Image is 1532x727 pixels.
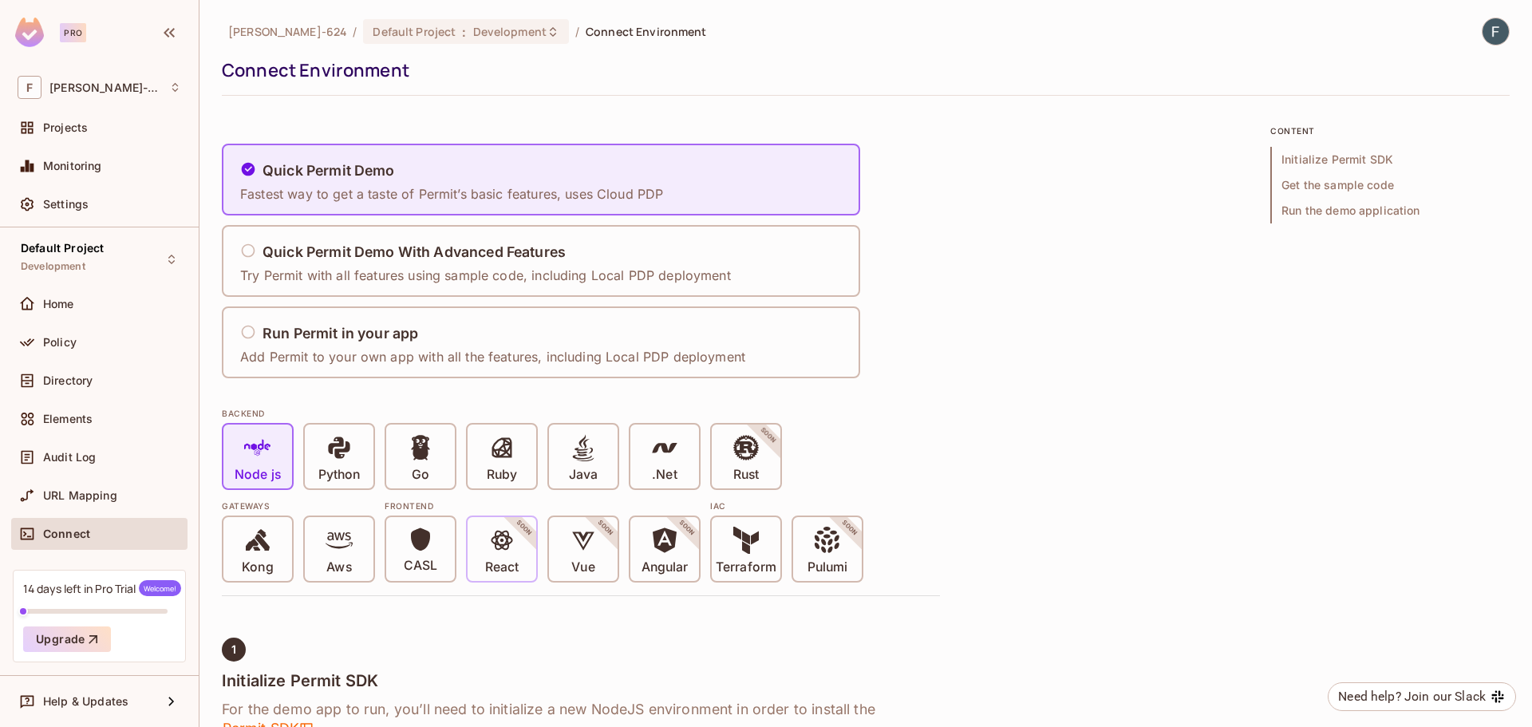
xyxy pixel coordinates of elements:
span: Connect [43,527,90,540]
span: Run the demo application [1270,198,1510,223]
span: SOON [656,497,718,559]
span: Workspace: Felix-624 [49,81,161,94]
span: SOON [737,405,800,467]
span: Policy [43,336,77,349]
p: Angular [642,559,689,575]
div: Gateways [222,500,375,512]
p: Ruby [487,467,517,483]
div: Pro [60,23,86,42]
p: Kong [242,559,273,575]
div: IAC [710,500,863,512]
p: React [485,559,519,575]
span: Get the sample code [1270,172,1510,198]
span: Audit Log [43,451,96,464]
li: / [353,24,357,39]
p: Python [318,467,360,483]
li: / [575,24,579,39]
img: SReyMgAAAABJRU5ErkJggg== [15,18,44,47]
span: SOON [493,497,555,559]
div: Need help? Join our Slack [1338,687,1486,706]
span: Default Project [373,24,456,39]
span: URL Mapping [43,489,117,502]
span: Settings [43,198,89,211]
p: Java [569,467,598,483]
div: Frontend [385,500,701,512]
span: Default Project [21,242,104,255]
h5: Quick Permit Demo With Advanced Features [263,244,566,260]
p: content [1270,124,1510,137]
p: .Net [652,467,677,483]
div: Connect Environment [222,58,1502,82]
span: SOON [574,497,637,559]
button: Upgrade [23,626,111,652]
span: Directory [43,374,93,387]
span: Initialize Permit SDK [1270,147,1510,172]
p: Vue [571,559,594,575]
p: Pulumi [807,559,847,575]
p: Go [412,467,429,483]
span: Projects [43,121,88,134]
p: Fastest way to get a taste of Permit’s basic features, uses Cloud PDP [240,185,663,203]
img: Félix Lavigne [1483,18,1509,45]
span: SOON [819,497,881,559]
span: Home [43,298,74,310]
span: Help & Updates [43,695,128,708]
span: Monitoring [43,160,102,172]
span: 1 [231,643,236,656]
h4: Initialize Permit SDK [222,671,940,690]
span: Welcome! [139,580,181,596]
p: Terraform [716,559,776,575]
span: Development [21,260,85,273]
span: Connect Environment [586,24,707,39]
p: Rust [733,467,759,483]
p: CASL [404,558,437,574]
p: Aws [326,559,351,575]
p: Node js [235,467,281,483]
p: Add Permit to your own app with all the features, including Local PDP deployment [240,348,745,365]
span: : [461,26,467,38]
span: F [18,76,41,99]
div: 14 days left in Pro Trial [23,580,181,596]
h5: Quick Permit Demo [263,163,395,179]
span: Elements [43,413,93,425]
span: Development [473,24,547,39]
p: Try Permit with all features using sample code, including Local PDP deployment [240,267,731,284]
div: BACKEND [222,407,940,420]
span: the active workspace [228,24,346,39]
h5: Run Permit in your app [263,326,418,342]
